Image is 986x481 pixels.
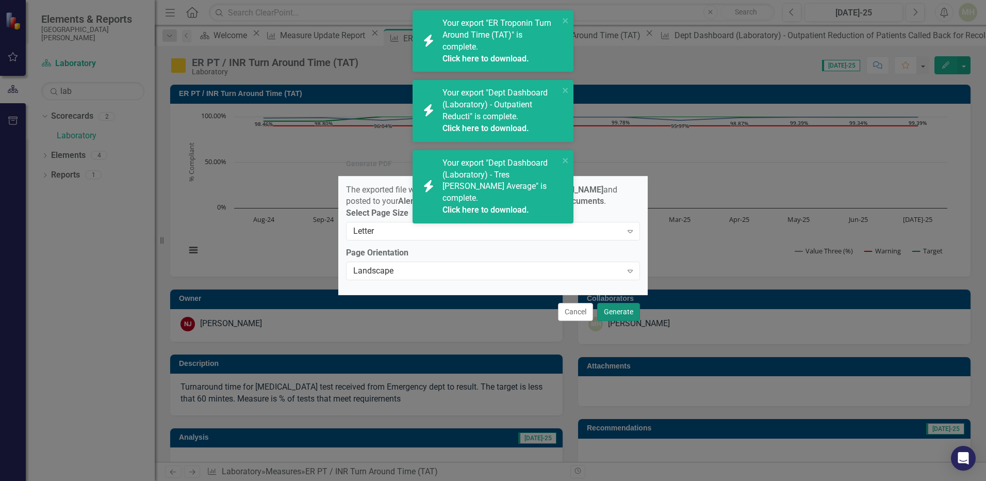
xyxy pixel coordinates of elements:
[398,196,443,206] strong: Alerts Inbox
[346,247,640,259] label: Page Orientation
[562,14,569,26] button: close
[346,185,617,206] span: The exported file will be emailed to and posted to your . It can also be downloaded from .
[353,265,622,277] div: Landscape
[346,207,640,219] label: Select Page Size
[951,446,976,471] div: Open Intercom Messenger
[442,88,556,134] span: Your export "Dept Dashboard (Laboratory) - Outpatient Reducti" is complete.
[353,226,622,237] div: Letter
[558,303,593,321] button: Cancel
[562,196,604,206] strong: Documents
[442,18,556,65] span: Your export "ER Troponin Turn Around Time (TAT)" is complete.
[442,123,529,133] a: Click here to download.
[442,54,529,63] a: Click here to download.
[562,154,569,166] button: close
[597,303,640,321] button: Generate
[442,205,529,215] a: Click here to download.
[562,84,569,96] button: close
[346,160,392,168] div: Generate PDF
[442,158,556,216] span: Your export "Dept Dashboard (Laboratory) - Tres [PERSON_NAME] Average" is complete.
